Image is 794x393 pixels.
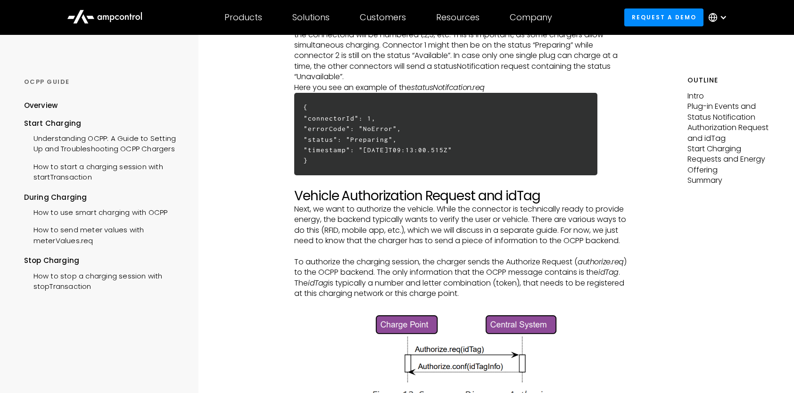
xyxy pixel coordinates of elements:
[24,118,183,129] div: Start Charging
[24,100,58,118] a: Overview
[292,12,330,23] div: Solutions
[294,178,631,188] p: ‍
[687,144,770,175] p: Start Charging Requests and Energy Offering
[687,175,770,186] p: Summary
[24,129,183,157] a: Understanding OCPP: A Guide to Setting Up and Troubleshooting OCPP Chargers
[308,278,328,288] em: idTag
[224,12,262,23] div: Products
[687,91,770,101] p: Intro
[24,100,58,111] div: Overview
[624,8,703,26] a: Request a demo
[436,12,480,23] div: Resources
[578,256,624,267] em: authorize.req
[294,257,631,299] p: To authorize the charging session, the charger sends the Authorize Request ( ) to the OCPP backen...
[510,12,552,23] div: Company
[24,78,183,86] div: OCPP GUIDE
[411,82,485,93] em: statusNotifcation.req
[24,203,168,220] a: How to use smart charging with OCPP
[294,299,631,310] p: ‍
[24,266,183,295] a: How to stop a charging session with stopTransaction
[24,255,183,266] div: Stop Charging
[294,82,631,93] p: Here you see an example of the ‍
[687,75,770,85] h5: Outline
[24,157,183,185] a: How to start a charging session with startTransaction
[294,19,631,82] p: In the case of the connectorId, if the charger has more than one outlet, the connectorId will be ...
[360,12,406,23] div: Customers
[294,204,631,246] p: Next, we want to authorize the vehicle. While the connector is technically ready to provide energ...
[294,93,597,175] h6: { "connectorId": 1, "errorCode": "NoError", "status": "Preparing", "timestamp": "[DATE]T09:13:00....
[24,220,183,248] a: How to send meter values with meterValues.req
[687,123,770,144] p: Authorization Request and idTag
[24,192,183,203] div: During Charging
[598,267,619,278] em: idTag
[294,188,631,204] h2: Vehicle Authorization Request and idTag
[294,246,631,257] p: ‍
[687,101,770,123] p: Plug-in Events and Status Notification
